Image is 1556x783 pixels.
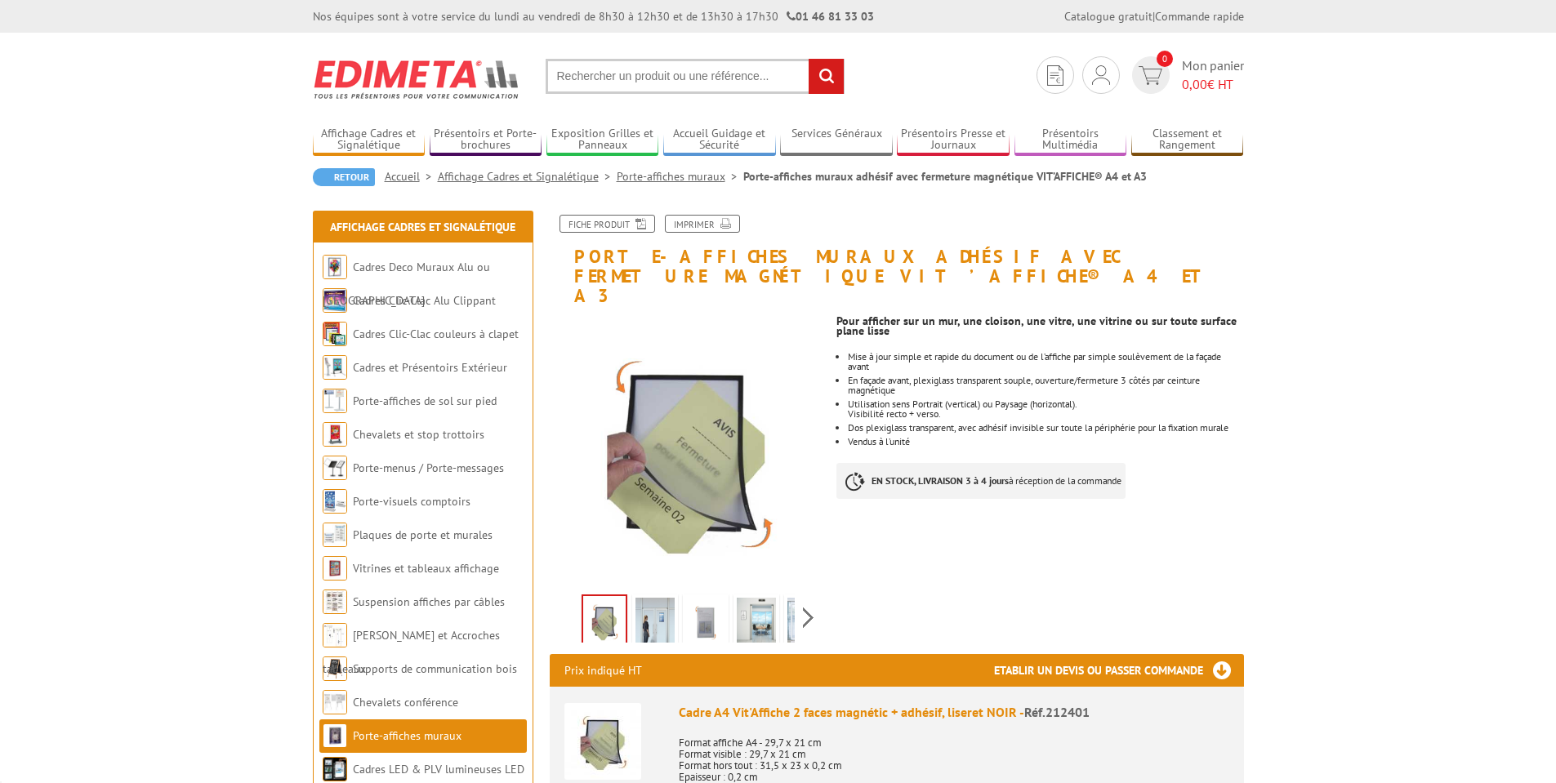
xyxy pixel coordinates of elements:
[897,127,1010,153] a: Présentoirs Presse et Journaux
[848,376,1243,395] li: En façade avant, plexiglass transparent souple, ouverture/fermeture 3 côtés par ceinture magnétique
[836,316,1243,336] div: Pour afficher sur un mur, une cloison, une vitre, une vitrine ou sur toute surface plane lisse
[564,703,641,780] img: Cadre A4 Vit'Affiche 2 faces magnétic + adhésif, liseret NOIR
[800,604,816,631] span: Next
[686,598,725,648] img: cadre_a4_2_faces_magnetic_adhesif_liseret_gris_212410-_1_.jpg
[737,598,776,648] img: porte_visuels_muraux_212401_mise_en_scene_4.jpg
[994,654,1244,687] h3: Etablir un devis ou passer commande
[1155,9,1244,24] a: Commande rapide
[848,409,1243,419] div: Visibilité recto + verso.
[353,561,499,576] a: Vitrines et tableaux affichage
[546,127,659,153] a: Exposition Grilles et Panneaux
[323,456,347,480] img: Porte-menus / Porte-messages
[323,723,347,748] img: Porte-affiches muraux
[635,598,675,648] img: porte_visuels_muraux_212401_mise_en_scene.jpg
[353,360,507,375] a: Cadres et Présentoirs Extérieur
[1182,76,1207,92] span: 0,00
[787,9,874,24] strong: 01 46 81 33 03
[583,596,626,647] img: cadre_a4_2_faces_magnetic_adhesif_liseret_noir_212401.jpg
[323,260,490,308] a: Cadres Deco Muraux Alu ou [GEOGRAPHIC_DATA]
[780,127,893,153] a: Services Généraux
[663,127,776,153] a: Accueil Guidage et Sécurité
[743,168,1147,185] li: Porte-affiches muraux adhésif avec fermeture magnétique VIT’AFFICHE® A4 et A3
[1024,704,1090,720] span: Réf.212401
[323,757,347,781] img: Cadres LED & PLV lumineuses LED
[1182,75,1244,94] span: € HT
[353,293,496,308] a: Cadres Clic-Clac Alu Clippant
[330,220,515,234] a: Affichage Cadres et Signalétique
[848,352,1243,371] li: Mise à jour simple et rapide du document ou de l’affiche par simple soulèvement de la façade avant
[1182,56,1244,94] span: Mon panier
[1064,8,1244,24] div: |
[1128,56,1244,94] a: devis rapide 0 Mon panier 0,00€ HT
[836,463,1126,499] p: à réception de la commande
[1092,65,1110,85] img: devis rapide
[323,589,347,614] img: Suspension affiches par câbles
[353,762,524,776] a: Cadres LED & PLV lumineuses LED
[353,427,484,442] a: Chevalets et stop trottoirs
[353,661,517,676] a: Supports de communication bois
[385,169,438,184] a: Accueil
[323,422,347,447] img: Chevalets et stop trottoirs
[1157,51,1173,67] span: 0
[848,437,1243,447] li: Vendus à l’unité
[848,423,1243,433] li: Dos plexiglass transparent, avec adhésif invisible sur toute la périphérie pour la fixation murale
[550,314,825,589] img: cadre_a4_2_faces_magnetic_adhesif_liseret_noir_212401.jpg
[313,8,874,24] div: Nos équipes sont à votre service du lundi au vendredi de 8h30 à 12h30 et de 13h30 à 17h30
[1131,127,1244,153] a: Classement et Rangement
[438,169,617,184] a: Affichage Cadres et Signalétique
[313,127,426,153] a: Affichage Cadres et Signalétique
[848,399,1243,419] li: Utilisation sens Portrait (vertical) ou Paysage (horizontal).
[564,654,642,687] p: Prix indiqué HT
[809,59,844,94] input: rechercher
[665,215,740,233] a: Imprimer
[1139,66,1162,85] img: devis rapide
[323,489,347,514] img: Porte-visuels comptoirs
[323,628,500,676] a: [PERSON_NAME] et Accroches tableaux
[353,594,505,609] a: Suspension affiches par câbles
[323,389,347,413] img: Porte-affiches de sol sur pied
[679,703,1229,722] div: Cadre A4 Vit'Affiche 2 faces magnétic + adhésif, liseret NOIR -
[560,215,655,233] a: Fiche produit
[323,690,347,714] img: Chevalets conférence
[323,623,347,647] img: Cimaises et Accroches tableaux
[537,215,1256,306] h1: Porte-affiches muraux adhésif avec fermeture magnétique VIT’AFFICHE® A4 et A3
[313,49,521,109] img: Edimeta
[323,355,347,380] img: Cadres et Présentoirs Extérieur
[353,494,470,509] a: Porte-visuels comptoirs
[430,127,542,153] a: Présentoirs et Porte-brochures
[617,169,743,184] a: Porte-affiches muraux
[546,59,845,94] input: Rechercher un produit ou une référence...
[353,728,461,743] a: Porte-affiches muraux
[872,474,1009,487] strong: EN STOCK, LIVRAISON 3 à 4 jours
[1064,9,1153,24] a: Catalogue gratuit
[353,527,493,542] a: Plaques de porte et murales
[1047,65,1063,86] img: devis rapide
[323,255,347,279] img: Cadres Deco Muraux Alu ou Bois
[787,598,827,648] img: porte_visuels_muraux_212401_mise_en_scene_5.jpg
[353,695,458,710] a: Chevalets conférence
[353,460,504,475] a: Porte-menus / Porte-messages
[323,523,347,547] img: Plaques de porte et murales
[313,168,375,186] a: Retour
[323,322,347,346] img: Cadres Clic-Clac couleurs à clapet
[353,394,497,408] a: Porte-affiches de sol sur pied
[353,327,519,341] a: Cadres Clic-Clac couleurs à clapet
[1014,127,1127,153] a: Présentoirs Multimédia
[323,556,347,581] img: Vitrines et tableaux affichage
